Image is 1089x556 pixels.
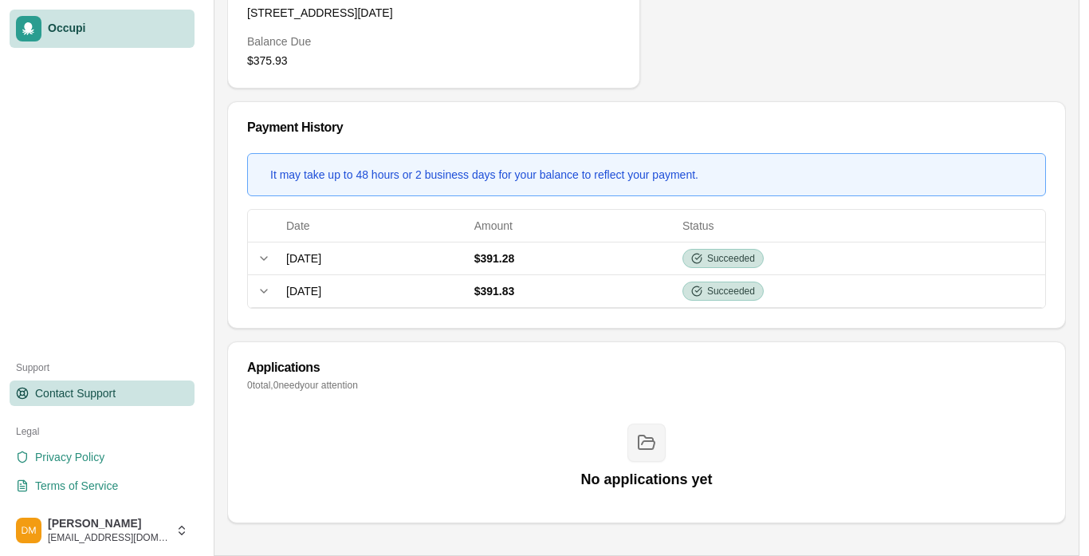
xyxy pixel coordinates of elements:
span: Contact Support [35,385,116,401]
span: Succeeded [707,285,755,298]
p: 0 total, 0 need your attention [247,379,1046,392]
button: Darold McClendon[PERSON_NAME][EMAIL_ADDRESS][DOMAIN_NAME] [10,511,195,550]
th: Amount [468,210,676,242]
span: $391.28 [474,252,515,265]
img: Darold McClendon [16,518,41,543]
a: Privacy Policy [10,444,195,470]
a: Terms of Service [10,473,195,499]
span: [EMAIL_ADDRESS][DOMAIN_NAME] [48,531,169,544]
span: Terms of Service [35,478,118,494]
dd: $375.93 [247,53,620,69]
dt: Balance Due [247,34,620,49]
span: Privacy Policy [35,449,104,465]
a: Contact Support [10,381,195,406]
div: Legal [10,419,195,444]
dd: [STREET_ADDRESS][DATE] [247,5,620,21]
span: Succeeded [707,252,755,265]
h3: No applications yet [580,468,712,491]
div: It may take up to 48 hours or 2 business days for your balance to reflect your payment. [270,167,698,183]
div: Payment History [247,121,1046,134]
th: Date [280,210,468,242]
span: Occupi [48,22,188,36]
div: Applications [247,361,1046,374]
span: [DATE] [286,285,321,298]
th: Status [676,210,1045,242]
span: [DATE] [286,252,321,265]
span: $391.83 [474,285,515,298]
span: [PERSON_NAME] [48,517,169,531]
div: Support [10,355,195,381]
a: Occupi [10,10,195,48]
